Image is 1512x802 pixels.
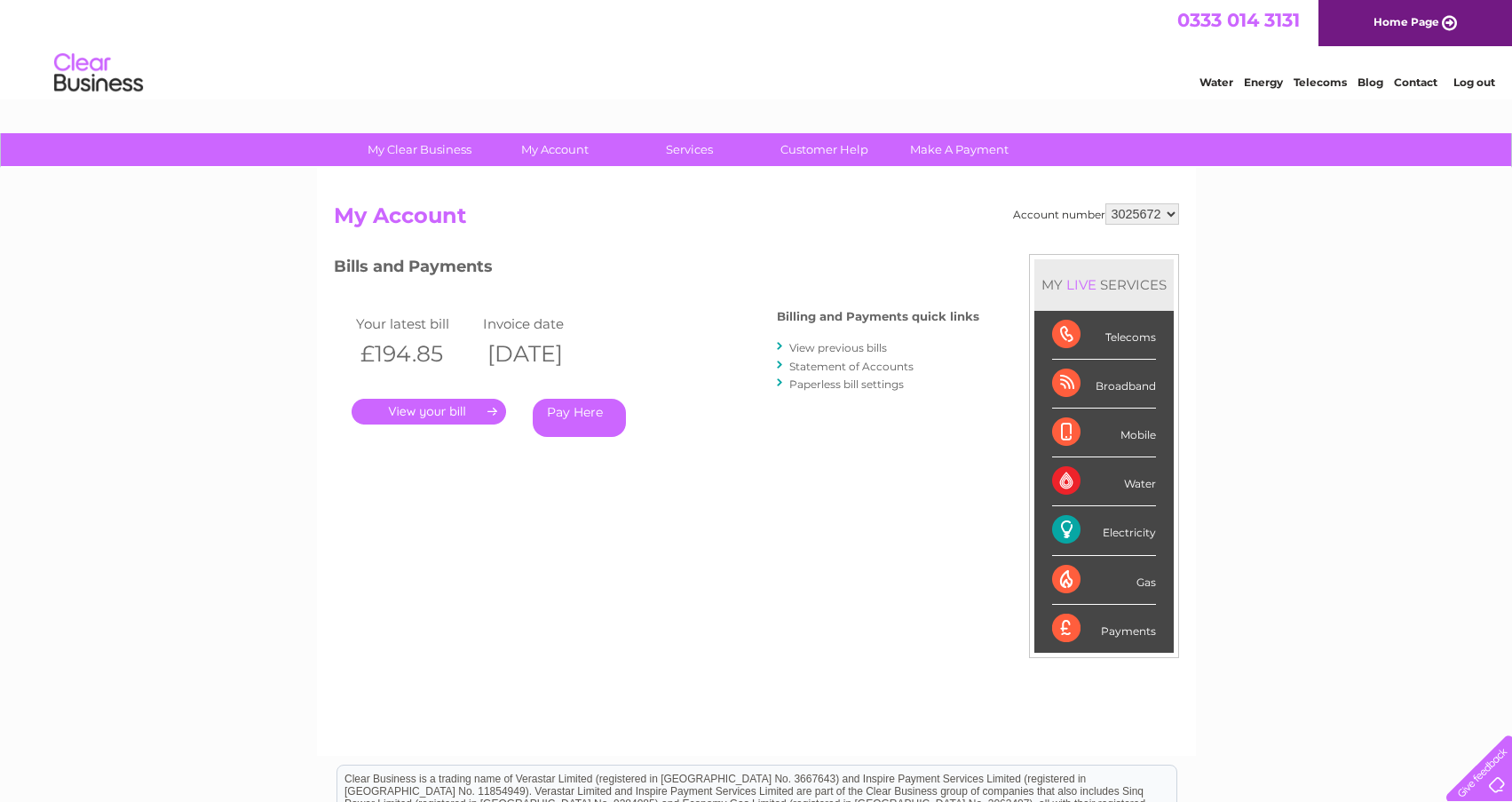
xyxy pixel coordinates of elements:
[789,360,914,373] a: Statement of Accounts
[337,10,1176,86] div: Clear Business is a trading name of Verastar Limited (registered in [GEOGRAPHIC_DATA] No. 3667643...
[1358,75,1383,89] a: Blog
[352,336,479,372] th: £194.85
[1199,75,1233,89] a: Water
[334,203,1179,237] h2: My Account
[352,312,479,336] td: Your latest bill
[1052,409,1156,457] div: Mobile
[1453,75,1495,89] a: Log out
[777,310,979,323] h4: Billing and Payments quick links
[1052,556,1156,605] div: Gas
[53,46,144,100] img: logo.png
[886,133,1033,166] a: Make A Payment
[1394,75,1437,89] a: Contact
[481,133,628,166] a: My Account
[1244,75,1283,89] a: Energy
[1052,506,1156,555] div: Electricity
[334,254,979,285] h3: Bills and Payments
[1063,276,1100,293] div: LIVE
[1052,360,1156,409] div: Broadband
[1294,75,1347,89] a: Telecoms
[1177,9,1300,31] a: 0333 014 3131
[1013,203,1179,225] div: Account number
[1052,457,1156,506] div: Water
[616,133,763,166] a: Services
[1052,311,1156,360] div: Telecoms
[533,399,626,437] a: Pay Here
[479,312,606,336] td: Invoice date
[751,133,898,166] a: Customer Help
[479,336,606,372] th: [DATE]
[789,377,904,391] a: Paperless bill settings
[1052,605,1156,653] div: Payments
[346,133,493,166] a: My Clear Business
[789,341,887,354] a: View previous bills
[1034,259,1174,310] div: MY SERVICES
[352,399,506,425] a: .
